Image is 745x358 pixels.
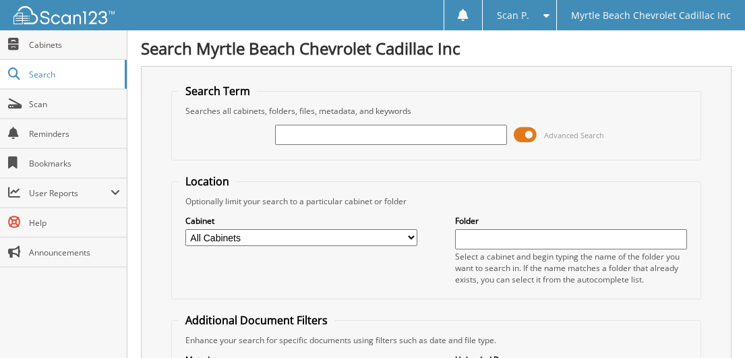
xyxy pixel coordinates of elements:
[455,215,687,227] label: Folder
[29,217,120,229] span: Help
[179,105,694,117] div: Searches all cabinets, folders, files, metadata, and keywords
[29,158,120,169] span: Bookmarks
[571,11,731,20] span: Myrtle Beach Chevrolet Cadillac Inc
[497,11,529,20] span: Scan P.
[544,130,604,140] span: Advanced Search
[29,69,118,80] span: Search
[179,84,257,98] legend: Search Term
[179,174,236,189] legend: Location
[29,39,120,51] span: Cabinets
[29,128,120,140] span: Reminders
[13,6,115,24] img: scan123-logo-white.svg
[179,196,694,207] div: Optionally limit your search to a particular cabinet or folder
[179,334,694,346] div: Enhance your search for specific documents using filters such as date and file type.
[29,98,120,110] span: Scan
[141,37,732,59] h1: Search Myrtle Beach Chevrolet Cadillac Inc
[185,215,417,227] label: Cabinet
[455,251,687,285] div: Select a cabinet and begin typing the name of the folder you want to search in. If the name match...
[179,313,334,328] legend: Additional Document Filters
[29,247,120,258] span: Announcements
[29,187,111,199] span: User Reports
